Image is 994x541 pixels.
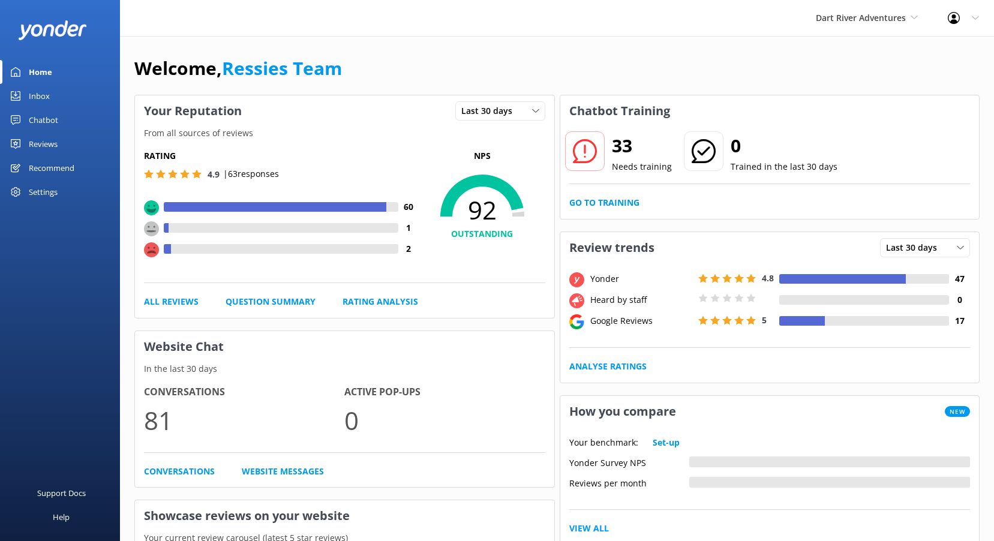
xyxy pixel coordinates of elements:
[731,131,837,160] h2: 0
[419,195,545,225] span: 92
[223,167,279,181] p: | 63 responses
[398,221,419,235] h4: 1
[134,54,342,83] h1: Welcome,
[653,436,680,449] a: Set-up
[222,56,342,80] a: Ressies Team
[762,272,774,284] span: 4.8
[569,477,689,488] div: Reviews per month
[569,456,689,467] div: Yonder Survey NPS
[242,465,324,478] a: Website Messages
[612,160,672,173] p: Needs training
[587,314,695,327] div: Google Reviews
[569,360,647,373] a: Analyse Ratings
[135,127,554,140] p: From all sources of reviews
[135,362,554,375] p: In the last 30 days
[144,149,419,163] h5: Rating
[29,84,50,108] div: Inbox
[419,227,545,241] h4: OUTSTANDING
[37,481,86,505] div: Support Docs
[816,12,906,23] span: Dart River Adventures
[612,131,672,160] h2: 33
[569,522,609,535] a: View All
[144,465,215,478] a: Conversations
[144,384,344,400] h4: Conversations
[886,241,944,254] span: Last 30 days
[53,505,70,529] div: Help
[398,200,419,214] h4: 60
[144,295,199,308] a: All Reviews
[135,331,554,362] h3: Website Chat
[29,60,52,84] div: Home
[344,400,545,440] p: 0
[587,272,695,285] div: Yonder
[560,396,685,427] h3: How you compare
[560,232,663,263] h3: Review trends
[18,20,87,40] img: yonder-white-logo.png
[461,104,519,118] span: Last 30 days
[731,160,837,173] p: Trained in the last 30 days
[560,95,679,127] h3: Chatbot Training
[569,436,638,449] p: Your benchmark:
[135,500,554,531] h3: Showcase reviews on your website
[945,406,970,417] span: New
[949,314,970,327] h4: 17
[419,149,545,163] p: NPS
[587,293,695,306] div: Heard by staff
[343,295,418,308] a: Rating Analysis
[949,293,970,306] h4: 0
[226,295,316,308] a: Question Summary
[29,180,58,204] div: Settings
[949,272,970,285] h4: 47
[135,95,251,127] h3: Your Reputation
[569,196,639,209] a: Go to Training
[344,384,545,400] h4: Active Pop-ups
[398,242,419,256] h4: 2
[29,156,74,180] div: Recommend
[29,108,58,132] div: Chatbot
[208,169,220,180] span: 4.9
[29,132,58,156] div: Reviews
[762,314,767,326] span: 5
[144,400,344,440] p: 81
